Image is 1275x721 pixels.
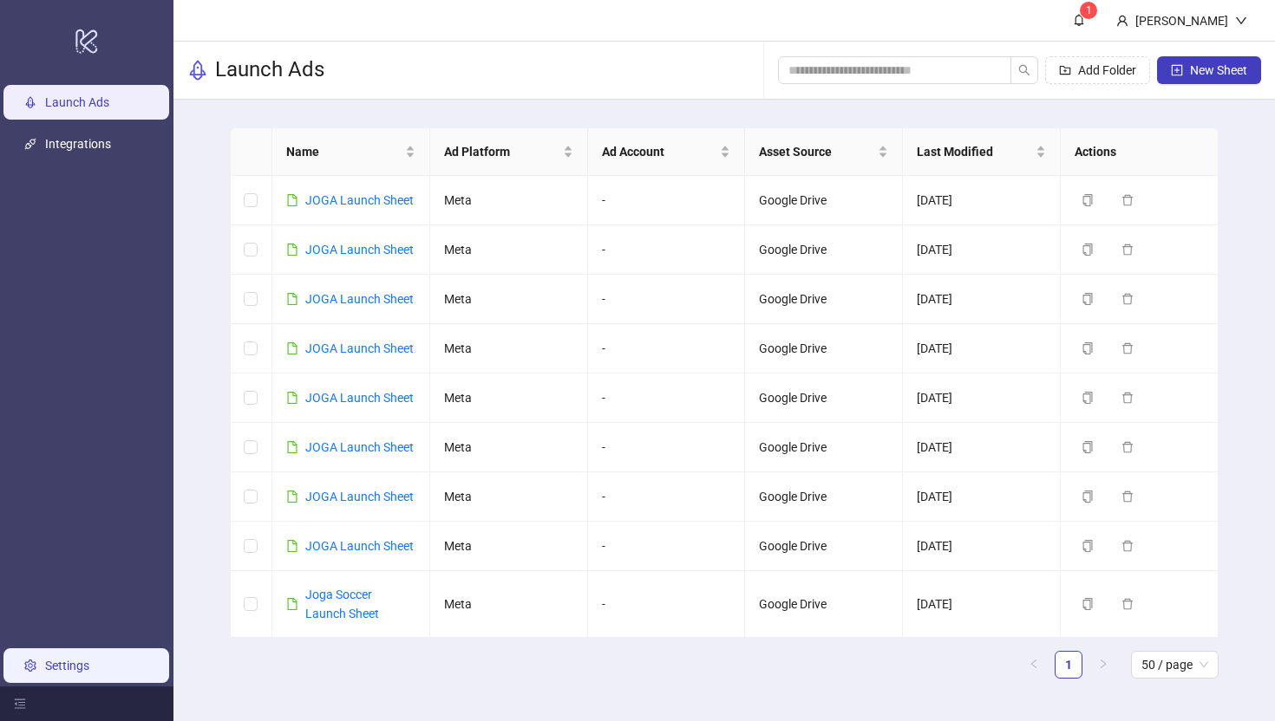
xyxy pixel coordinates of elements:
[1073,14,1085,26] span: bell
[305,193,414,207] a: JOGA Launch Sheet
[1116,15,1128,27] span: user
[1121,342,1134,354] span: delete
[1082,342,1094,354] span: copy
[903,176,1061,225] td: [DATE]
[430,472,588,522] td: Meta
[1121,392,1134,404] span: delete
[1171,64,1183,76] span: plus-square
[1029,659,1039,669] span: left
[215,56,324,84] h3: Launch Ads
[1020,651,1048,679] li: Previous Page
[444,142,559,161] span: Ad Platform
[1082,194,1094,206] span: copy
[588,128,746,176] th: Ad Account
[1121,244,1134,256] span: delete
[903,324,1061,373] td: [DATE]
[903,225,1061,275] td: [DATE]
[1055,651,1082,679] li: 1
[286,441,298,453] span: file
[305,490,414,503] a: JOGA Launch Sheet
[745,373,903,423] td: Google Drive
[286,490,298,503] span: file
[903,128,1061,176] th: Last Modified
[745,225,903,275] td: Google Drive
[588,324,746,373] td: -
[1082,441,1094,453] span: copy
[1131,651,1219,679] div: Page Size
[1128,11,1235,30] div: [PERSON_NAME]
[1059,64,1071,76] span: folder-add
[1056,652,1082,678] a: 1
[187,60,208,81] span: rocket
[588,571,746,638] td: -
[745,522,903,571] td: Google Drive
[286,194,298,206] span: file
[588,373,746,423] td: -
[45,137,111,151] a: Integrations
[45,659,89,672] a: Settings
[745,571,903,638] td: Google Drive
[903,275,1061,324] td: [DATE]
[1018,64,1030,76] span: search
[430,324,588,373] td: Meta
[286,244,298,256] span: file
[1235,15,1247,27] span: down
[14,698,26,710] span: menu-fold
[588,176,746,225] td: -
[903,571,1061,638] td: [DATE]
[430,571,588,638] td: Meta
[588,275,746,324] td: -
[305,292,414,306] a: JOGA Launch Sheet
[286,540,298,552] span: file
[903,423,1061,472] td: [DATE]
[745,472,903,522] td: Google Drive
[745,128,903,176] th: Asset Source
[588,423,746,472] td: -
[286,342,298,354] span: file
[1190,63,1247,77] span: New Sheet
[588,472,746,522] td: -
[305,341,414,355] a: JOGA Launch Sheet
[430,128,588,176] th: Ad Platform
[1082,293,1094,305] span: copy
[588,522,746,571] td: -
[1157,56,1261,84] button: New Sheet
[1045,56,1150,84] button: Add Folder
[1121,598,1134,610] span: delete
[1098,659,1108,669] span: right
[305,440,414,454] a: JOGA Launch Sheet
[1082,244,1094,256] span: copy
[745,275,903,324] td: Google Drive
[1082,598,1094,610] span: copy
[430,423,588,472] td: Meta
[286,598,298,610] span: file
[1082,490,1094,503] span: copy
[1082,392,1094,404] span: copy
[1121,441,1134,453] span: delete
[903,373,1061,423] td: [DATE]
[1086,4,1092,16] span: 1
[430,275,588,324] td: Meta
[1078,63,1136,77] span: Add Folder
[286,142,402,161] span: Name
[286,293,298,305] span: file
[305,539,414,553] a: JOGA Launch Sheet
[588,225,746,275] td: -
[430,522,588,571] td: Meta
[745,423,903,472] td: Google Drive
[1121,194,1134,206] span: delete
[1121,490,1134,503] span: delete
[917,142,1032,161] span: Last Modified
[272,128,430,176] th: Name
[1089,651,1117,679] button: right
[602,142,717,161] span: Ad Account
[430,225,588,275] td: Meta
[305,588,379,620] a: Joga Soccer Launch Sheet
[745,324,903,373] td: Google Drive
[1080,2,1097,19] sup: 1
[1061,128,1219,176] th: Actions
[903,472,1061,522] td: [DATE]
[286,392,298,404] span: file
[305,391,414,405] a: JOGA Launch Sheet
[45,95,109,109] a: Launch Ads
